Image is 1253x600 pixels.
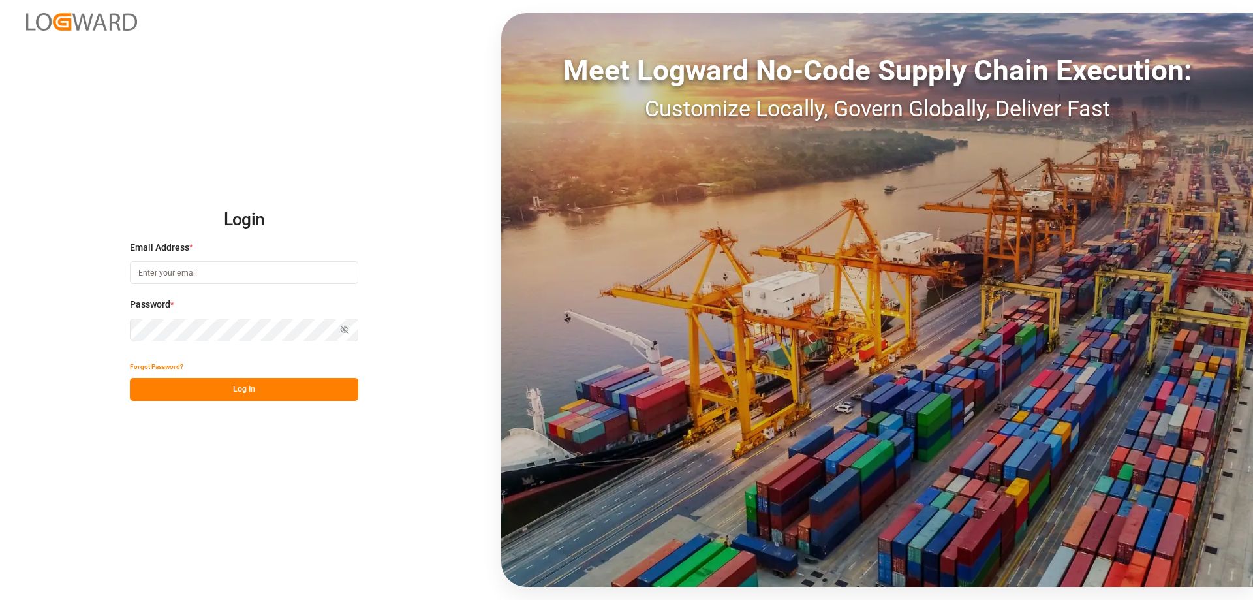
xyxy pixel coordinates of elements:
[130,355,183,378] button: Forgot Password?
[501,92,1253,125] div: Customize Locally, Govern Globally, Deliver Fast
[130,378,358,401] button: Log In
[130,261,358,284] input: Enter your email
[130,298,170,311] span: Password
[130,199,358,241] h2: Login
[501,49,1253,92] div: Meet Logward No-Code Supply Chain Execution:
[130,241,189,255] span: Email Address
[26,13,137,31] img: Logward_new_orange.png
